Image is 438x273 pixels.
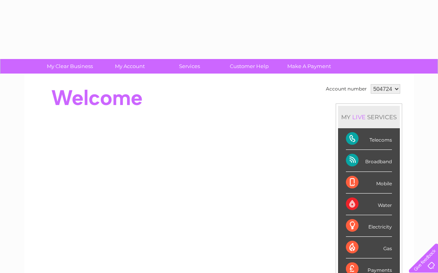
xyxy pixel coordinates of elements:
a: My Account [97,59,162,74]
div: LIVE [351,113,367,121]
div: Broadband [346,150,392,172]
div: Mobile [346,172,392,194]
div: Water [346,194,392,215]
td: Account number [324,82,369,96]
div: MY SERVICES [338,106,400,128]
div: Telecoms [346,128,392,150]
div: Electricity [346,215,392,237]
a: Make A Payment [277,59,342,74]
a: Customer Help [217,59,282,74]
a: Services [157,59,222,74]
div: Gas [346,237,392,258]
a: My Clear Business [37,59,102,74]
